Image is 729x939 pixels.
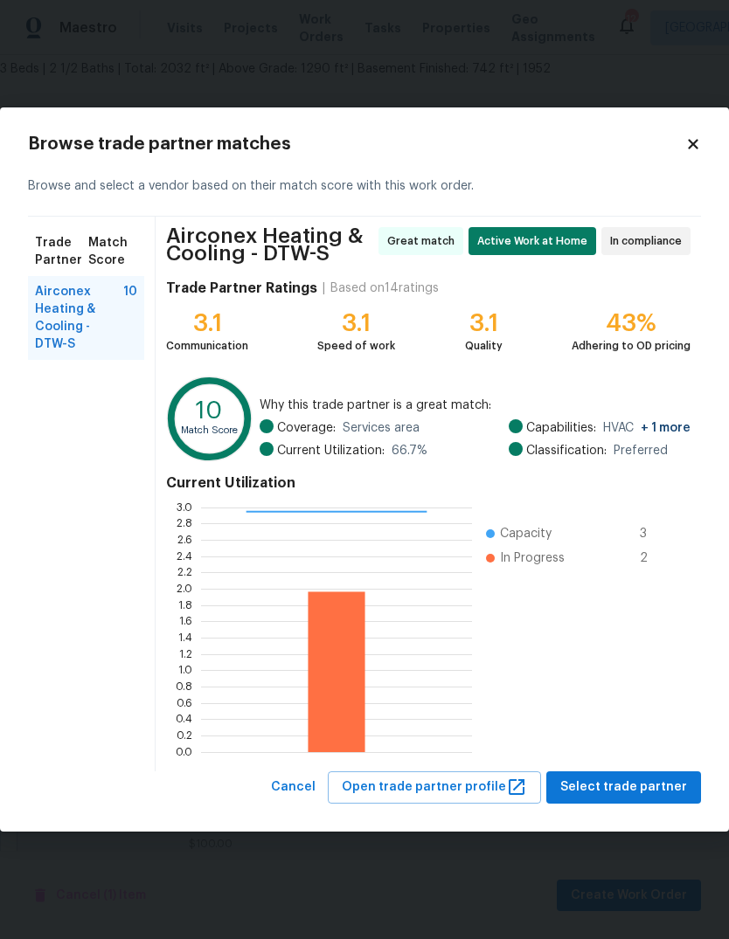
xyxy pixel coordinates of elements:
[177,518,192,528] text: 2.8
[166,227,373,262] span: Airconex Heating & Cooling - DTW-S
[28,156,701,217] div: Browse and select a vendor based on their match score with this work order.
[176,747,192,757] text: 0.0
[35,283,123,353] span: Airconex Heating & Cooling - DTW-S
[560,777,687,798] span: Select trade partner
[177,535,192,545] text: 2.6
[176,681,192,692] text: 0.8
[35,234,88,269] span: Trade Partner
[343,419,420,437] span: Services area
[177,730,192,741] text: 0.2
[166,474,691,492] h4: Current Utilization
[277,442,385,459] span: Current Utilization:
[317,337,395,355] div: Speed of work
[328,771,541,804] button: Open trade partner profile
[28,135,685,153] h2: Browse trade partner matches
[177,551,192,562] text: 2.4
[88,234,137,269] span: Match Score
[572,314,691,332] div: 43%
[317,314,395,332] div: 3.1
[572,337,691,355] div: Adhering to OD pricing
[166,314,248,332] div: 3.1
[500,525,552,542] span: Capacity
[277,419,336,437] span: Coverage:
[641,422,691,434] span: + 1 more
[179,616,192,626] text: 1.6
[177,698,192,708] text: 0.6
[178,632,192,643] text: 1.4
[181,425,238,435] text: Match Score
[330,280,439,297] div: Based on 14 ratings
[610,232,689,250] span: In compliance
[387,232,462,250] span: Great match
[546,771,701,804] button: Select trade partner
[526,419,596,437] span: Capabilities:
[603,419,691,437] span: HVAC
[177,567,192,577] text: 2.2
[640,549,668,567] span: 2
[317,280,330,297] div: |
[177,502,192,513] text: 3.0
[465,314,503,332] div: 3.1
[271,777,316,798] span: Cancel
[500,549,565,567] span: In Progress
[123,283,137,353] span: 10
[176,714,192,724] text: 0.4
[465,337,503,355] div: Quality
[196,400,222,424] text: 10
[477,232,594,250] span: Active Work at Home
[342,777,527,798] span: Open trade partner profile
[166,280,317,297] h4: Trade Partner Ratings
[177,583,192,594] text: 2.0
[166,337,248,355] div: Communication
[526,442,607,459] span: Classification:
[640,525,668,542] span: 3
[392,442,427,459] span: 66.7 %
[614,442,668,459] span: Preferred
[178,600,192,611] text: 1.8
[260,397,691,414] span: Why this trade partner is a great match:
[178,665,192,675] text: 1.0
[179,649,192,659] text: 1.2
[264,771,323,804] button: Cancel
